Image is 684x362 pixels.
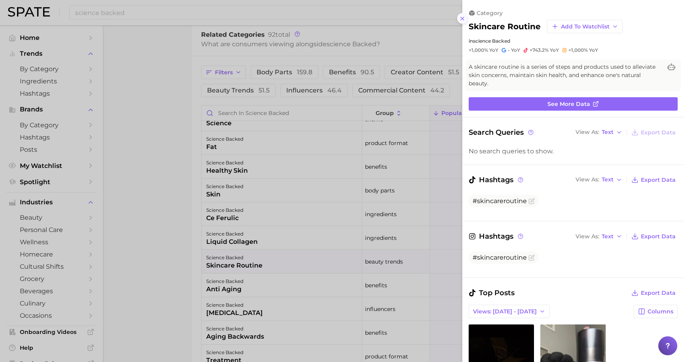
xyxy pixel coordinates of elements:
[602,130,614,134] span: Text
[641,177,676,183] span: Export Data
[528,198,535,204] button: Flag as miscategorized or irrelevant
[469,305,550,318] button: Views: [DATE] - [DATE]
[469,97,678,111] a: See more data
[589,47,598,53] span: YoY
[568,47,588,53] span: >1,000%
[528,255,535,261] button: Flag as miscategorized or irrelevant
[508,47,510,53] span: -
[473,38,510,44] span: science backed
[547,101,590,107] span: See more data
[561,23,610,30] span: Add to Watchlist
[469,38,678,44] div: in
[511,47,520,53] span: YoY
[550,47,559,53] span: YoY
[634,305,678,318] button: Columns
[473,197,527,205] span: #skincareroutine
[629,127,678,138] button: Export Data
[473,254,527,261] span: #skincareroutine
[473,308,537,315] span: Views: [DATE] - [DATE]
[576,130,599,134] span: View As
[576,177,599,182] span: View As
[641,233,676,240] span: Export Data
[547,20,623,33] button: Add to Watchlist
[602,177,614,182] span: Text
[641,129,676,136] span: Export Data
[574,127,624,138] button: View AsText
[629,174,678,185] button: Export Data
[469,287,515,298] span: Top Posts
[629,231,678,242] button: Export Data
[641,290,676,296] span: Export Data
[629,287,678,298] button: Export Data
[469,22,541,31] h2: skincare routine
[469,174,524,185] span: Hashtags
[469,63,662,88] span: A skincare routine is a series of steps and products used to alleviate skin concerns, maintain sk...
[530,47,549,53] span: +743.2%
[469,47,488,53] span: >1,000%
[489,47,498,53] span: YoY
[576,234,599,239] span: View As
[469,127,535,138] span: Search Queries
[574,175,624,185] button: View AsText
[602,234,614,239] span: Text
[469,147,678,155] div: No search queries to show.
[648,308,673,315] span: Columns
[469,231,524,242] span: Hashtags
[574,231,624,241] button: View AsText
[477,9,503,17] span: category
